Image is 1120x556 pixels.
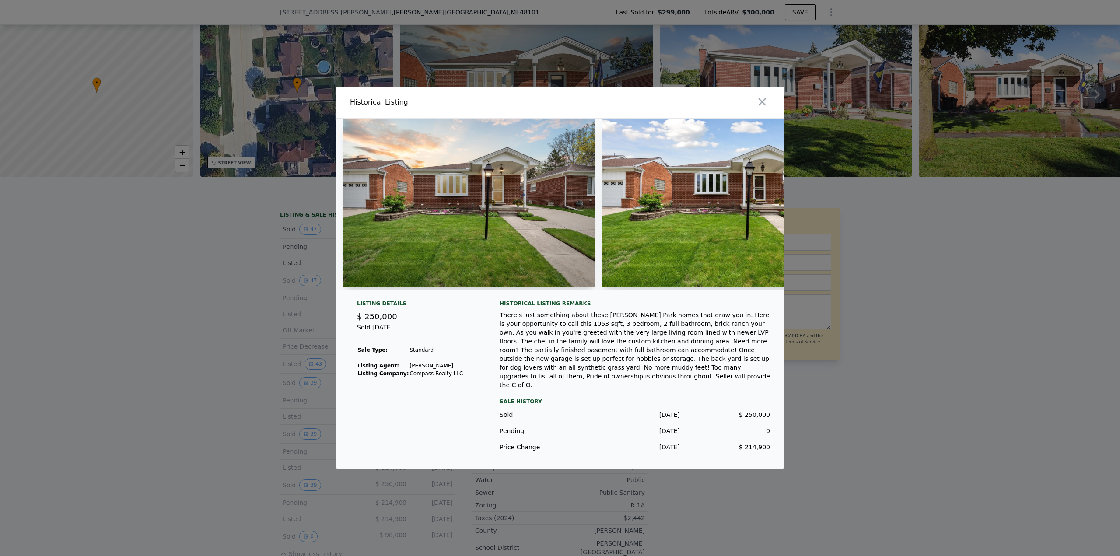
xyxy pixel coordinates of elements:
[500,396,770,407] div: Sale History
[739,444,770,451] span: $ 214,900
[500,427,590,435] div: Pending
[680,427,770,435] div: 0
[500,300,770,307] div: Historical Listing remarks
[590,410,680,419] div: [DATE]
[409,362,463,370] td: [PERSON_NAME]
[357,323,479,339] div: Sold [DATE]
[409,346,463,354] td: Standard
[602,119,854,287] img: Property Img
[343,119,595,287] img: Property Img
[357,300,479,311] div: Listing Details
[357,363,399,369] strong: Listing Agent:
[357,347,388,353] strong: Sale Type:
[590,427,680,435] div: [DATE]
[357,371,409,377] strong: Listing Company:
[500,410,590,419] div: Sold
[409,370,463,378] td: Compass Realty LLC
[500,443,590,451] div: Price Change
[357,312,397,321] span: $ 250,000
[590,443,680,451] div: [DATE]
[350,97,556,108] div: Historical Listing
[739,411,770,418] span: $ 250,000
[500,311,770,389] div: There's just something about these [PERSON_NAME] Park homes that draw you in. Here is your opport...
